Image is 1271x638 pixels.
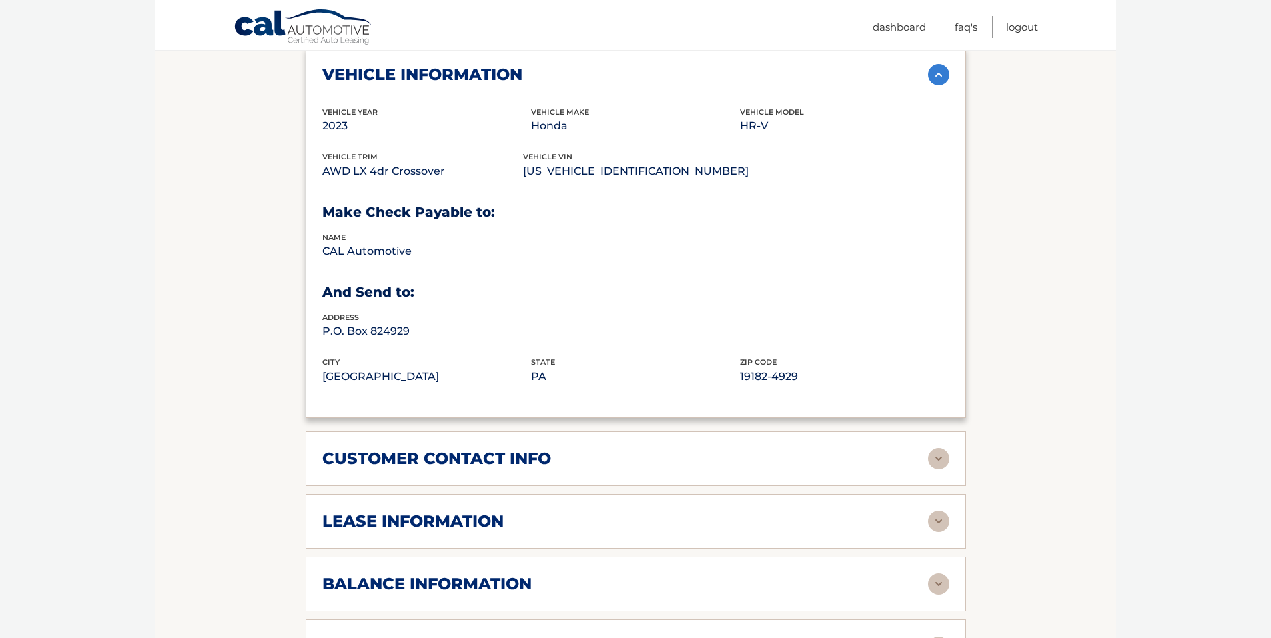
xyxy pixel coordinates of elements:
p: [GEOGRAPHIC_DATA] [322,367,531,386]
p: CAL Automotive [322,242,531,261]
p: HR-V [740,117,949,135]
span: vehicle model [740,107,804,117]
span: vehicle trim [322,152,378,161]
a: FAQ's [955,16,977,38]
img: accordion-rest.svg [928,511,949,532]
p: 19182-4929 [740,367,949,386]
h2: balance information [322,574,532,594]
span: vehicle vin [523,152,572,161]
h2: lease information [322,511,504,531]
a: Cal Automotive [234,9,374,47]
a: Dashboard [873,16,926,38]
span: vehicle make [531,107,589,117]
span: city [322,357,340,367]
img: accordion-active.svg [928,64,949,85]
p: [US_VEHICLE_IDENTIFICATION_NUMBER] [523,162,749,181]
img: accordion-rest.svg [928,448,949,469]
p: AWD LX 4dr Crossover [322,162,523,181]
h3: Make Check Payable to: [322,204,949,221]
p: Honda [531,117,740,135]
h3: And Send to: [322,284,949,301]
span: name [322,233,346,242]
h2: customer contact info [322,449,551,469]
p: 2023 [322,117,531,135]
p: PA [531,367,740,386]
p: P.O. Box 824929 [322,322,531,341]
span: address [322,313,359,322]
span: vehicle Year [322,107,378,117]
h2: vehicle information [322,65,522,85]
a: Logout [1006,16,1038,38]
img: accordion-rest.svg [928,573,949,595]
span: zip code [740,357,777,367]
span: state [531,357,555,367]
